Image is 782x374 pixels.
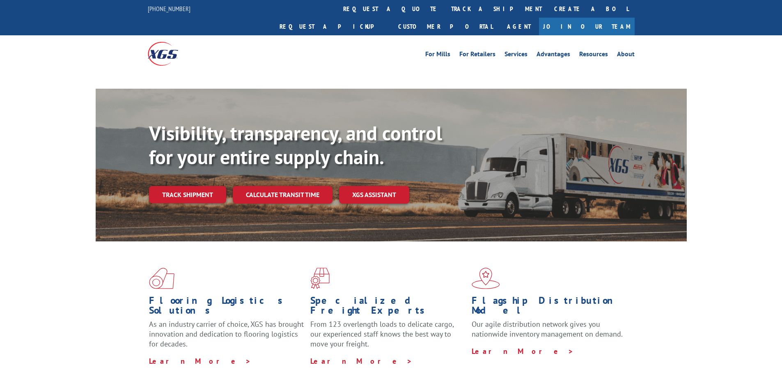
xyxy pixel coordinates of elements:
[310,268,330,289] img: xgs-icon-focused-on-flooring-red
[339,186,409,204] a: XGS ASSISTANT
[310,296,466,319] h1: Specialized Freight Experts
[149,296,304,319] h1: Flooring Logistics Solutions
[579,51,608,60] a: Resources
[149,319,304,349] span: As an industry carrier of choice, XGS has brought innovation and dedication to flooring logistics...
[149,356,251,366] a: Learn More >
[233,186,333,204] a: Calculate transit time
[310,356,413,366] a: Learn More >
[472,319,623,339] span: Our agile distribution network gives you nationwide inventory management on demand.
[499,18,539,35] a: Agent
[149,186,226,203] a: Track shipment
[505,51,527,60] a: Services
[392,18,499,35] a: Customer Portal
[539,18,635,35] a: Join Our Team
[425,51,450,60] a: For Mills
[459,51,495,60] a: For Retailers
[472,346,574,356] a: Learn More >
[310,319,466,356] p: From 123 overlength loads to delicate cargo, our experienced staff knows the best way to move you...
[273,18,392,35] a: Request a pickup
[472,296,627,319] h1: Flagship Distribution Model
[149,120,442,170] b: Visibility, transparency, and control for your entire supply chain.
[617,51,635,60] a: About
[149,268,174,289] img: xgs-icon-total-supply-chain-intelligence-red
[148,5,190,13] a: [PHONE_NUMBER]
[472,268,500,289] img: xgs-icon-flagship-distribution-model-red
[537,51,570,60] a: Advantages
